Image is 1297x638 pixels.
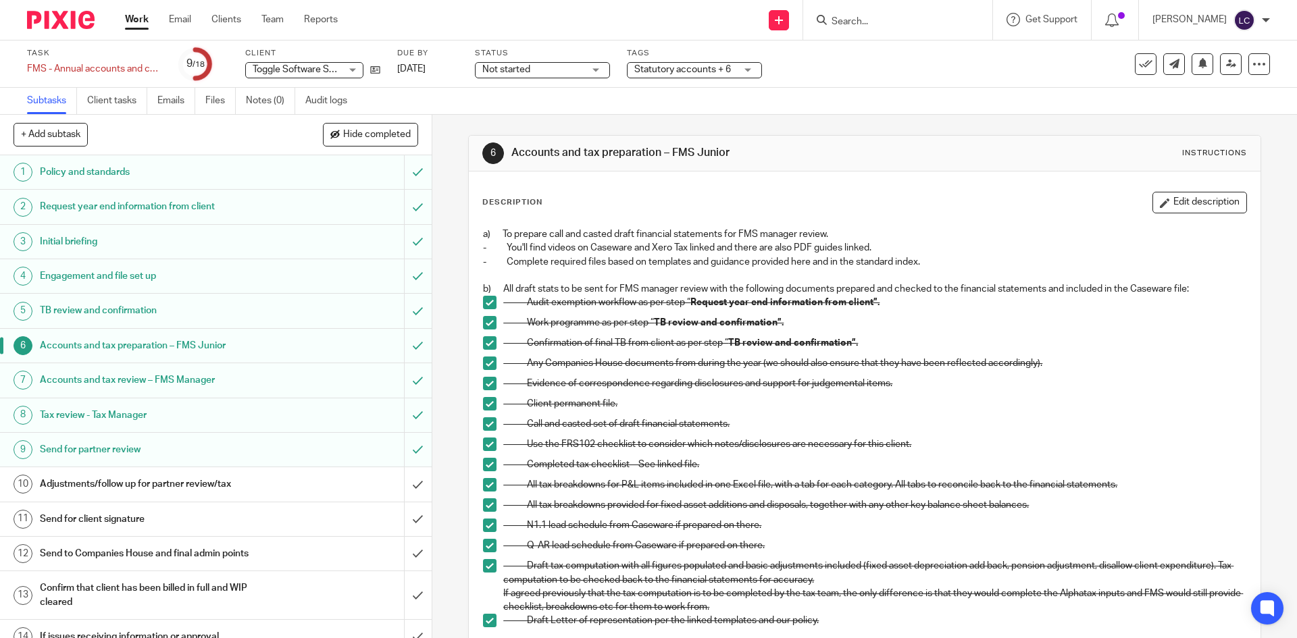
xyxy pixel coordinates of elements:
div: 10 [14,475,32,494]
button: + Add subtask [14,123,88,146]
p: - Confirmation of final TB from client as per step “ [503,336,1246,350]
span: Statutory accounts + 6 [634,65,731,74]
strong: TB review and confirmation”. [654,318,784,327]
p: - Complete required files based on templates and guidance provided here and in the standard index. [483,255,1246,269]
a: Emails [157,88,195,114]
h1: Engagement and file set up [40,266,274,286]
h1: Send for client signature [40,509,274,529]
strong: TB review and confirmation”. [728,338,858,348]
img: Pixie [27,11,95,29]
p: b) All draft stats to be sent for FMS manager review with the following documents prepared and ch... [483,282,1246,296]
h1: Send for partner review [40,440,274,460]
a: Client tasks [87,88,147,114]
h1: Accounts and tax preparation – FMS Junior [511,146,894,160]
h1: Initial briefing [40,232,274,252]
button: Edit description [1152,192,1247,213]
div: 9 [14,440,32,459]
p: - Draft tax computation with all figures populated and basic adjustments included (fixed asset de... [503,559,1246,587]
p: - N1.1 lead schedule from Caseware if prepared on there. [503,519,1246,532]
input: Search [830,16,952,28]
p: - Work programme as per step “ [503,316,1246,329]
div: FMS - Annual accounts and corporation tax - December 2024 [27,62,162,76]
label: Status [475,48,610,59]
p: - All tax breakdowns for P&L items included in one Excel file, with a tab for each category. All ... [503,478,1246,491]
span: Not started [482,65,530,74]
p: - All tax breakdowns provided for fixed asset additions and disposals, together with any other ke... [503,498,1246,512]
div: 11 [14,510,32,529]
span: Get Support [1025,15,1077,24]
span: Toggle Software Services UK Ltd [253,65,390,74]
h1: Request year end information from client [40,196,274,217]
p: - Client permanent file. [503,397,1246,410]
div: 4 [14,267,32,286]
p: Description [482,197,542,208]
h1: Policy and standards [40,162,274,182]
h1: Accounts and tax preparation – FMS Junior [40,336,274,356]
a: Email [169,13,191,26]
a: Clients [211,13,241,26]
div: 3 [14,232,32,251]
p: - Audit exemption workflow as per step “ [503,296,1246,309]
span: Hide completed [343,130,411,140]
small: /18 [193,61,205,68]
p: - You'll find videos on Caseware and Xero Tax linked and there are also PDF guides linked. [483,241,1246,255]
div: Instructions [1182,148,1247,159]
div: 6 [482,142,504,164]
p: - Call and casted set of draft financial statements. [503,417,1246,431]
label: Tags [627,48,762,59]
p: If agreed previously that the tax computation is to be completed by the tax team, the only differ... [503,587,1246,614]
div: 6 [14,336,32,355]
a: Notes (0) [246,88,295,114]
strong: Request year end information from client”. [690,298,880,307]
div: 5 [14,302,32,321]
h1: Accounts and tax review – FMS Manager [40,370,274,390]
a: Reports [304,13,338,26]
div: 12 [14,544,32,563]
label: Due by [397,48,458,59]
h1: Confirm that client has been billed in full and WIP cleared [40,578,274,612]
h1: Adjustments/follow up for partner review/tax [40,474,274,494]
h1: Send to Companies House and final admin points [40,543,274,564]
h1: Tax review - Tax Manager [40,405,274,425]
a: Files [205,88,236,114]
h1: TB review and confirmation [40,300,274,321]
img: svg%3E [1234,9,1255,31]
div: 1 [14,163,32,182]
a: Audit logs [305,88,357,114]
a: Team [261,13,284,26]
div: 8 [14,406,32,425]
p: - Completed tax checklist – See linked file. [503,458,1246,471]
p: - Any Companies House documents from during the year (we should also ensure that they have been r... [503,356,1246,370]
div: 7 [14,371,32,390]
button: Hide completed [323,123,418,146]
p: - Evidence of correspondence regarding disclosures and support for judgemental items. [503,377,1246,390]
p: [PERSON_NAME] [1152,13,1227,26]
div: 2 [14,198,32,217]
div: 9 [186,56,205,72]
a: Subtasks [27,88,77,114]
label: Client [245,48,380,59]
a: Work [125,13,149,26]
span: [DATE] [397,64,426,74]
p: a) To prepare call and casted draft financial statements for FMS manager review. [483,228,1246,241]
div: FMS - Annual accounts and corporation tax - [DATE] [27,62,162,76]
p: - Draft Letter of representation per the linked templates and our policy. [503,614,1246,627]
label: Task [27,48,162,59]
p: - Q-AR lead schedule from Caseware if prepared on there. [503,539,1246,552]
p: - Use the FRS102 checklist to consider which notes/disclosures are necessary for this client. [503,437,1246,451]
div: 13 [14,586,32,605]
